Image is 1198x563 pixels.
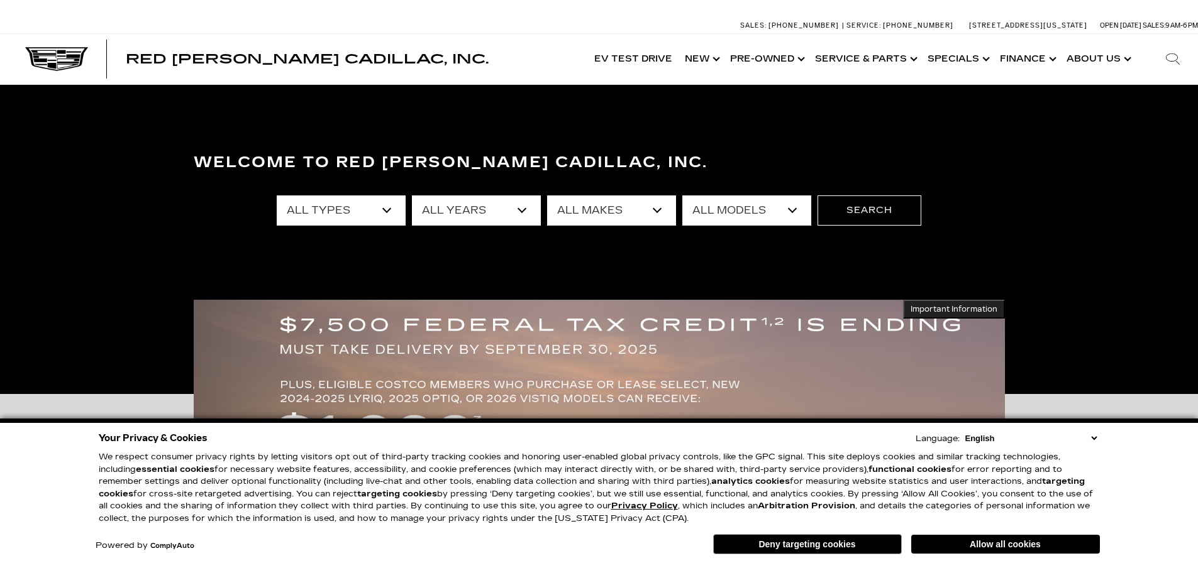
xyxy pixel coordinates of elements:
[547,195,676,226] select: Filter by make
[911,535,1100,554] button: Allow all cookies
[1165,21,1198,30] span: 9 AM-6 PM
[724,34,809,84] a: Pre-Owned
[25,47,88,71] img: Cadillac Dark Logo with Cadillac White Text
[711,476,790,486] strong: analytics cookies
[868,464,951,474] strong: functional cookies
[740,21,767,30] span: Sales:
[809,34,921,84] a: Service & Parts
[96,542,194,550] div: Powered by
[921,34,994,84] a: Specials
[150,542,194,550] a: ComplyAuto
[412,195,541,226] select: Filter by year
[969,21,1087,30] a: [STREET_ADDRESS][US_STATE]
[99,429,208,447] span: Your Privacy & Cookies
[99,451,1100,525] p: We respect consumer privacy rights by letting visitors opt out of third-party tracking cookies an...
[679,34,724,84] a: New
[846,21,881,30] span: Service:
[588,34,679,84] a: EV Test Drive
[903,300,1005,319] button: Important Information
[740,22,842,29] a: Sales: [PHONE_NUMBER]
[136,464,214,474] strong: essential cookies
[611,501,678,511] a: Privacy Policy
[768,21,839,30] span: [PHONE_NUMBER]
[713,534,902,554] button: Deny targeting cookies
[818,195,921,226] button: Search
[682,195,811,226] select: Filter by model
[911,304,997,314] span: Important Information
[916,435,960,443] div: Language:
[1143,21,1165,30] span: Sales:
[1060,34,1135,84] a: About Us
[883,21,953,30] span: [PHONE_NUMBER]
[357,489,437,499] strong: targeting cookies
[962,432,1100,444] select: Language Select
[994,34,1060,84] a: Finance
[1100,21,1141,30] span: Open [DATE]
[758,501,855,511] strong: Arbitration Provision
[194,150,1005,175] h3: Welcome to Red [PERSON_NAME] Cadillac, Inc.
[842,22,957,29] a: Service: [PHONE_NUMBER]
[99,476,1085,499] strong: targeting cookies
[126,53,489,65] a: Red [PERSON_NAME] Cadillac, Inc.
[126,52,489,67] span: Red [PERSON_NAME] Cadillac, Inc.
[277,195,406,226] select: Filter by type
